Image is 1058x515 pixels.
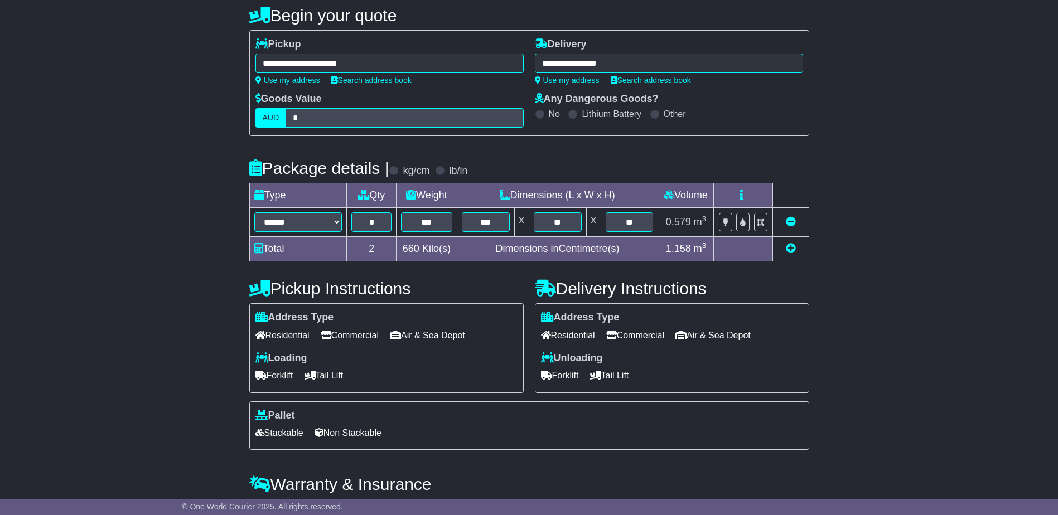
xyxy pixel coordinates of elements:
h4: Delivery Instructions [535,279,809,298]
td: x [514,208,529,237]
span: Air & Sea Depot [675,327,751,344]
a: Remove this item [786,216,796,227]
a: Search address book [331,76,412,85]
span: © One World Courier 2025. All rights reserved. [182,502,343,511]
label: Pallet [255,410,295,422]
span: Residential [541,327,595,344]
h4: Package details | [249,159,389,177]
label: Loading [255,352,307,365]
h4: Begin your quote [249,6,809,25]
td: Type [249,183,347,208]
span: Air & Sea Depot [390,327,465,344]
label: Unloading [541,352,603,365]
label: kg/cm [403,165,429,177]
td: Dimensions in Centimetre(s) [457,237,658,261]
td: Total [249,237,347,261]
h4: Pickup Instructions [249,279,524,298]
span: Forklift [541,367,579,384]
label: Other [664,109,686,119]
label: lb/in [449,165,467,177]
label: Pickup [255,38,301,51]
td: Qty [347,183,397,208]
span: 1.158 [666,243,691,254]
a: Add new item [786,243,796,254]
span: Tail Lift [590,367,629,384]
label: Address Type [255,312,334,324]
h4: Warranty & Insurance [249,475,809,493]
span: Non Stackable [315,424,381,441]
a: Search address book [611,76,691,85]
a: Use my address [535,76,600,85]
span: Tail Lift [305,367,344,384]
a: Use my address [255,76,320,85]
span: Commercial [321,327,379,344]
td: 2 [347,237,397,261]
span: Residential [255,327,310,344]
span: m [694,243,707,254]
label: AUD [255,108,287,128]
td: Kilo(s) [397,237,457,261]
label: Delivery [535,38,587,51]
td: Dimensions (L x W x H) [457,183,658,208]
label: Lithium Battery [582,109,641,119]
td: Weight [397,183,457,208]
span: m [694,216,707,227]
span: Forklift [255,367,293,384]
label: Goods Value [255,93,322,105]
label: No [549,109,560,119]
td: Volume [658,183,714,208]
td: x [586,208,601,237]
sup: 3 [702,215,707,223]
span: 660 [403,243,419,254]
sup: 3 [702,241,707,250]
span: Commercial [606,327,664,344]
span: Stackable [255,424,303,441]
label: Any Dangerous Goods? [535,93,659,105]
label: Address Type [541,312,620,324]
span: 0.579 [666,216,691,227]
